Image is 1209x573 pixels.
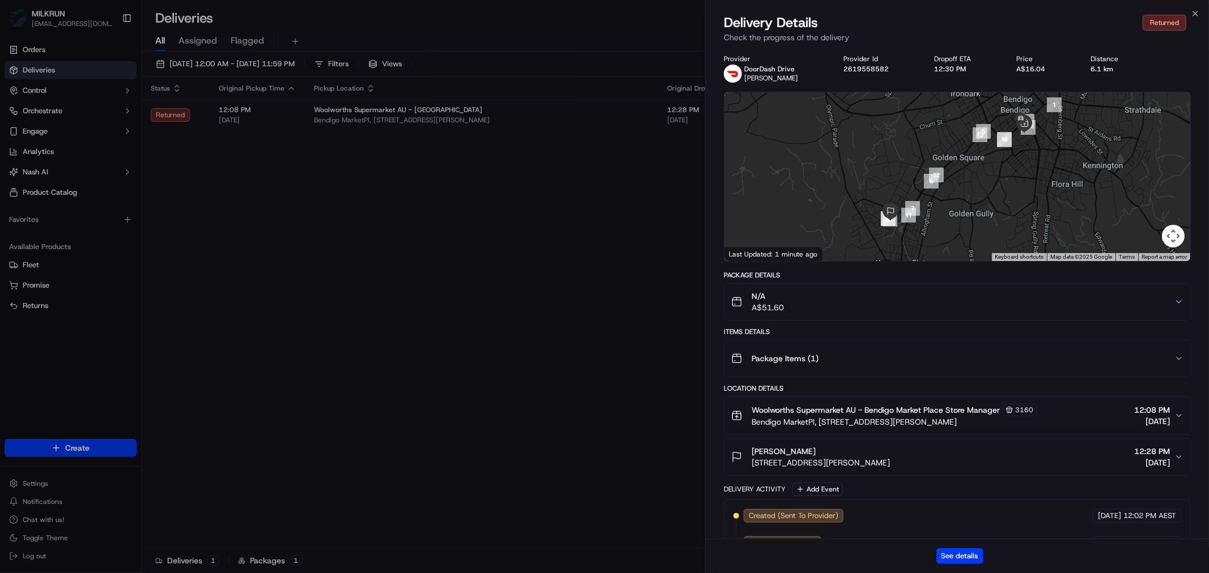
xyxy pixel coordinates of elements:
[752,353,818,364] span: Package Items ( 1 )
[997,132,1012,147] div: 14
[752,302,784,313] span: A$51.60
[724,65,742,83] img: doordash_logo_v2.png
[749,538,816,548] span: Not Assigned Driver
[752,404,1000,416] span: Woolworths Supermarket AU - Bendigo Market Place Store Manager
[901,208,916,223] div: 11
[929,168,944,182] div: 12
[724,54,825,63] div: Provider
[724,439,1190,475] button: [PERSON_NAME][STREET_ADDRESS][PERSON_NAME]12:28 PM[DATE]
[724,284,1190,320] button: N/AA$51.60
[934,54,998,63] div: Dropoff ETA
[1015,405,1033,414] span: 3160
[1016,54,1072,63] div: Price
[744,74,798,83] span: [PERSON_NAME]
[724,397,1190,434] button: Woolworths Supermarket AU - Bendigo Market Place Store Manager3160Bendigo MarketPl, [STREET_ADDRE...
[1047,97,1062,112] div: 1
[724,14,818,32] span: Delivery Details
[1098,511,1121,521] span: [DATE]
[1134,446,1170,457] span: 12:28 PM
[976,124,991,139] div: 5
[724,340,1190,377] button: Package Items (1)
[1142,254,1187,260] a: Report a map error
[843,65,889,74] button: 2619558582
[724,247,822,261] div: Last Updated: 1 minute ago
[1123,511,1176,521] span: 12:02 PM AEST
[792,482,843,496] button: Add Event
[1123,538,1176,548] span: 12:02 PM AEST
[752,290,784,302] span: N/A
[724,384,1191,393] div: Location Details
[973,127,987,142] div: 13
[1091,65,1146,74] div: 6.1 km
[905,201,920,216] div: 7
[843,54,916,63] div: Provider Id
[1050,254,1112,260] span: Map data ©2025 Google
[724,32,1191,43] p: Check the progress of the delivery
[936,548,983,564] button: See details
[1162,225,1185,247] button: Map camera controls
[724,485,786,494] div: Delivery Activity
[1016,65,1072,74] div: A$16.04
[752,416,1037,427] span: Bendigo MarketPl, [STREET_ADDRESS][PERSON_NAME]
[727,246,765,261] a: Open this area in Google Maps (opens a new window)
[749,511,838,521] span: Created (Sent To Provider)
[1098,538,1121,548] span: [DATE]
[724,327,1191,336] div: Items Details
[924,174,939,189] div: 6
[1134,404,1170,416] span: 12:08 PM
[1134,457,1170,468] span: [DATE]
[744,65,798,74] p: DoorDash Drive
[1134,416,1170,427] span: [DATE]
[724,271,1191,280] div: Package Details
[752,446,816,457] span: [PERSON_NAME]
[752,457,890,468] span: [STREET_ADDRESS][PERSON_NAME]
[727,246,765,261] img: Google
[934,65,998,74] div: 12:30 PM
[995,253,1043,261] button: Keyboard shortcuts
[1119,254,1135,260] a: Terms (opens in new tab)
[1091,54,1146,63] div: Distance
